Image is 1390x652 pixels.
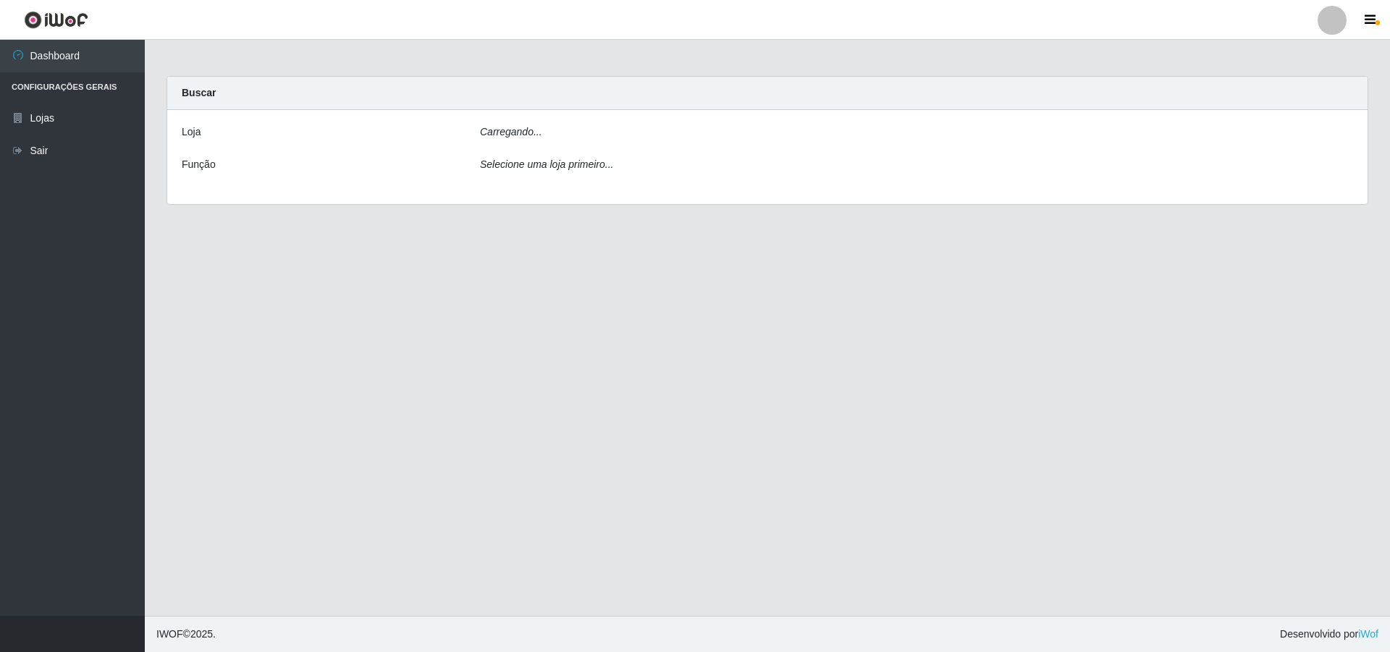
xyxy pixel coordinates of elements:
[182,87,216,98] strong: Buscar
[156,628,183,640] span: IWOF
[24,11,88,29] img: CoreUI Logo
[1280,627,1378,642] span: Desenvolvido por
[480,126,542,137] i: Carregando...
[182,157,216,172] label: Função
[156,627,216,642] span: © 2025 .
[1358,628,1378,640] a: iWof
[480,158,613,170] i: Selecione uma loja primeiro...
[182,124,201,140] label: Loja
